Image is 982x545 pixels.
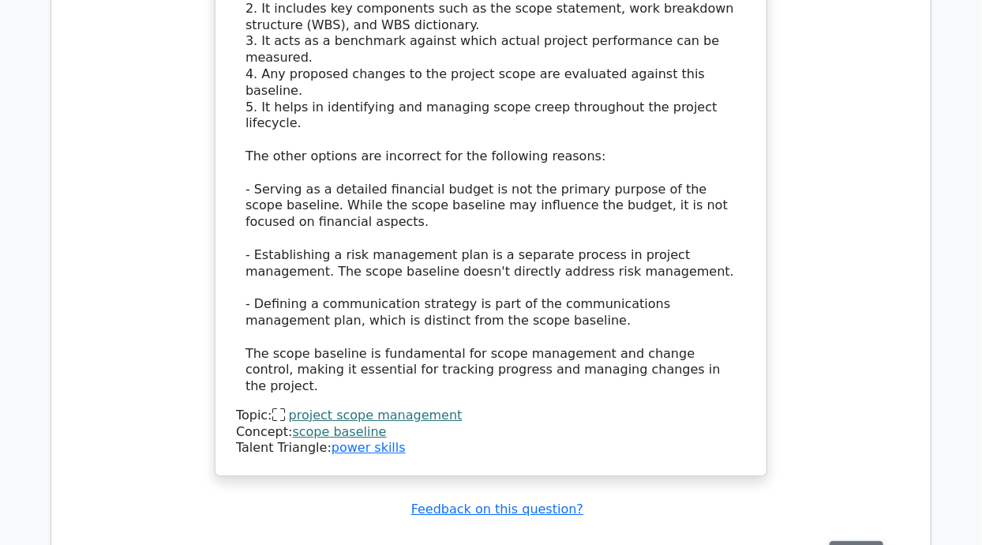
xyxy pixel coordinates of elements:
[236,408,746,457] div: Talent Triangle:
[289,408,463,423] a: project scope management
[236,424,746,441] div: Concept:
[332,440,406,455] a: power skills
[293,424,387,439] a: scope baseline
[236,408,746,424] div: Topic:
[411,502,583,517] a: Feedback on this question?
